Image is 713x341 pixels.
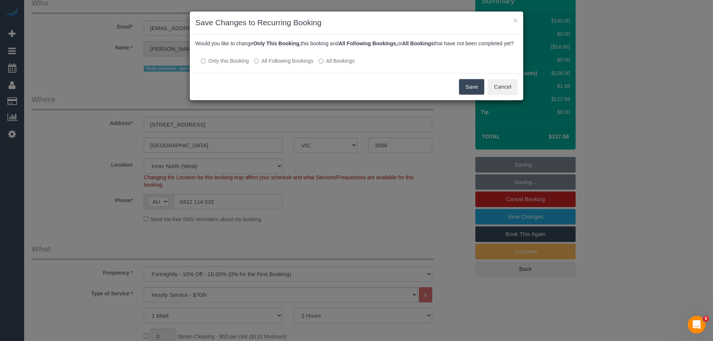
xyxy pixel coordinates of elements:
input: All Following Bookings [254,59,259,63]
b: All Bookings [402,40,434,46]
label: This and all the bookings after it will be changed. [254,57,313,65]
button: Cancel [488,79,518,95]
b: Only This Booking, [253,40,301,46]
button: × [513,16,518,24]
input: Only this Booking [201,59,206,63]
h3: Save Changes to Recurring Booking [195,17,518,28]
label: All other bookings in the series will remain the same. [201,57,249,65]
span: 5 [703,316,709,322]
label: All bookings that have not been completed yet will be changed. [319,57,355,65]
iframe: Intercom live chat [688,316,706,334]
b: All Following Bookings, [339,40,398,46]
p: Would you like to change this booking and or that have not been completed yet? [195,40,518,47]
input: All Bookings [319,59,323,63]
button: Save [459,79,484,95]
